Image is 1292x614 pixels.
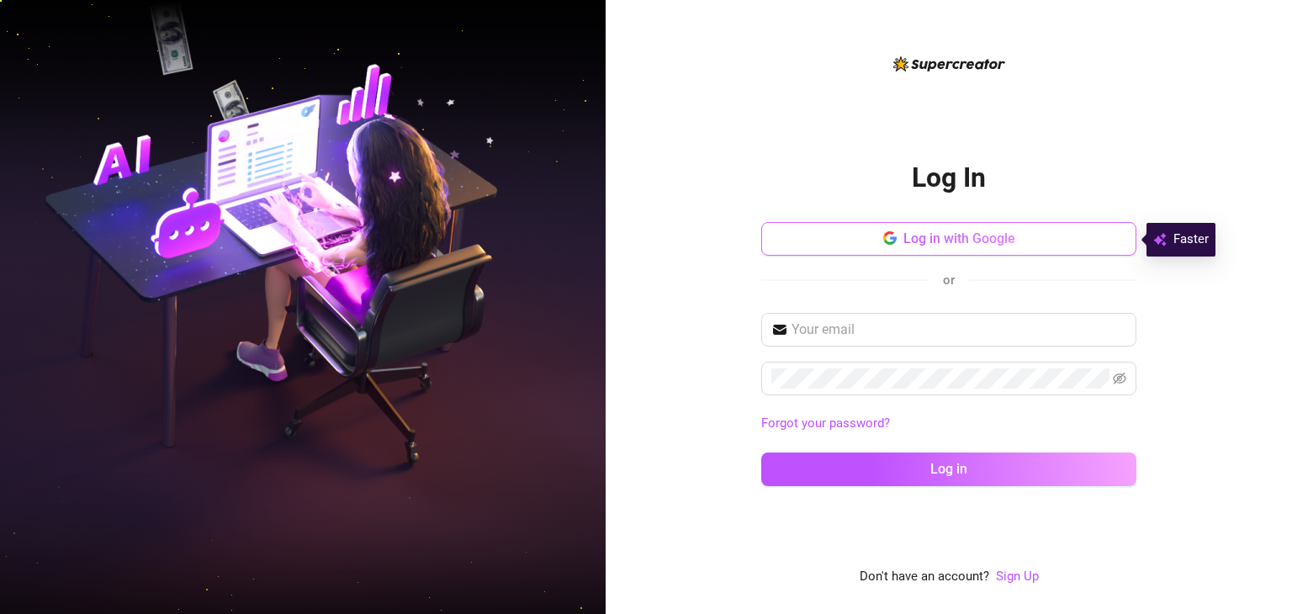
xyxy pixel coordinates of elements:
[903,230,1015,246] span: Log in with Google
[761,416,890,431] a: Forgot your password?
[1113,372,1126,385] span: eye-invisible
[893,56,1005,71] img: logo-BBDzfeDw.svg
[792,320,1126,340] input: Your email
[860,567,989,587] span: Don't have an account?
[930,461,967,477] span: Log in
[761,222,1136,256] button: Log in with Google
[996,567,1039,587] a: Sign Up
[1173,230,1209,250] span: Faster
[1153,230,1167,250] img: svg%3e
[943,273,955,288] span: or
[912,161,986,195] h2: Log In
[761,414,1136,434] a: Forgot your password?
[761,453,1136,486] button: Log in
[996,569,1039,584] a: Sign Up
